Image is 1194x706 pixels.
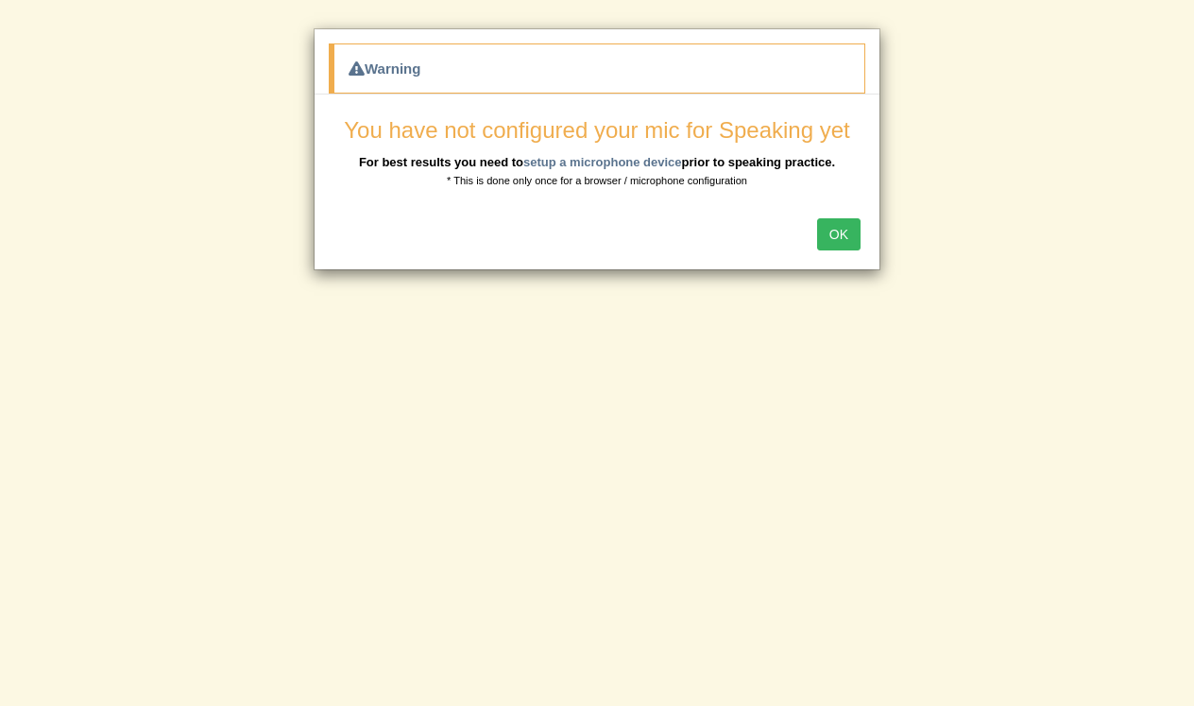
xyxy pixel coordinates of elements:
[817,218,861,250] button: OK
[329,43,865,94] div: Warning
[523,155,682,169] a: setup a microphone device
[447,175,747,186] small: * This is done only once for a browser / microphone configuration
[344,117,849,143] span: You have not configured your mic for Speaking yet
[359,155,835,169] b: For best results you need to prior to speaking practice.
